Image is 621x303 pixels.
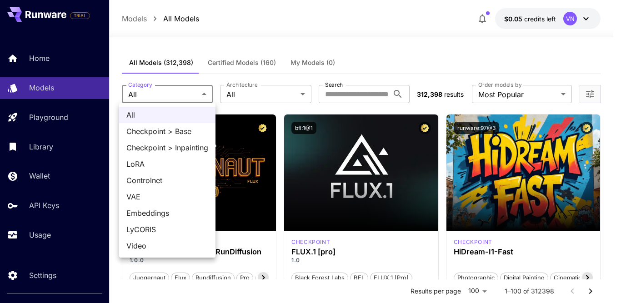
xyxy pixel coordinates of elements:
span: VAE [126,191,208,202]
span: Checkpoint > Base [126,126,208,137]
span: LoRA [126,159,208,169]
span: Checkpoint > Inpainting [126,142,208,153]
span: All [126,109,208,120]
span: Embeddings [126,208,208,219]
span: LyCORIS [126,224,208,235]
span: Controlnet [126,175,208,186]
span: Video [126,240,208,251]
